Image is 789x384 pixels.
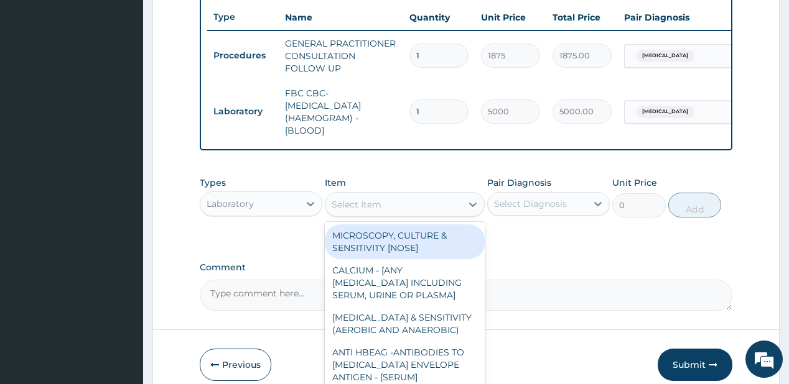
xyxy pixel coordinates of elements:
button: Add [668,193,722,217]
div: Laboratory [207,198,254,210]
label: Unit Price [612,176,657,189]
div: Select Diagnosis [494,198,567,210]
button: Submit [658,349,732,381]
img: d_794563401_company_1708531726252_794563401 [23,62,50,93]
th: Name [279,5,403,30]
div: Select Item [332,198,381,211]
th: Type [207,6,279,29]
td: GENERAL PRACTITIONER CONSULTATION FOLLOW UP [279,31,403,81]
td: FBC CBC-[MEDICAL_DATA] (HAEMOGRAM) - [BLOOD] [279,81,403,143]
th: Total Price [546,5,618,30]
span: [MEDICAL_DATA] [636,106,694,118]
button: Previous [200,349,271,381]
label: Comment [200,262,732,273]
span: We're online! [72,114,172,239]
th: Unit Price [475,5,546,30]
div: CALCIUM - [ANY [MEDICAL_DATA] INCLUDING SERUM, URINE OR PLASMA] [325,259,485,306]
div: Chat with us now [65,70,209,86]
th: Quantity [403,5,475,30]
div: MICROSCOPY, CULTURE & SENSITIVITY [NOSE] [325,224,485,259]
span: [MEDICAL_DATA] [636,50,694,62]
label: Item [325,176,346,189]
textarea: Type your message and hit 'Enter' [6,254,237,297]
td: Procedures [207,44,279,67]
td: Laboratory [207,100,279,123]
div: [MEDICAL_DATA] & SENSITIVITY (AEROBIC AND ANAEROBIC) [325,306,485,341]
div: Minimize live chat window [204,6,234,36]
label: Pair Diagnosis [487,176,551,189]
label: Types [200,178,226,188]
th: Pair Diagnosis [618,5,755,30]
